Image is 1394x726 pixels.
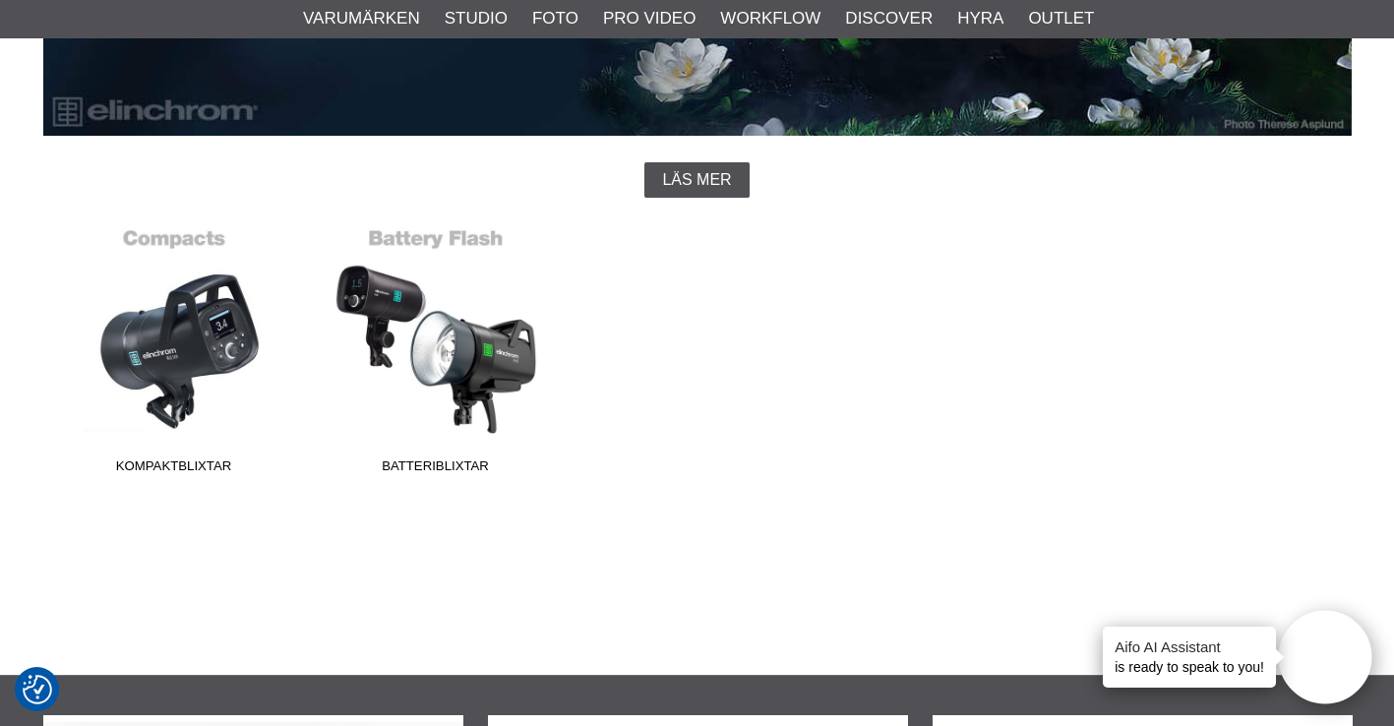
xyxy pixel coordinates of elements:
a: Kompaktblixtar [43,217,305,483]
span: Läs mer [662,171,731,189]
a: Discover [845,6,933,31]
a: Outlet [1028,6,1094,31]
a: Batteriblixtar [305,217,567,483]
h4: Aifo AI Assistant [1115,636,1264,657]
a: Foto [532,6,578,31]
div: is ready to speak to you! [1103,627,1276,688]
button: Samtyckesinställningar [23,672,52,707]
a: Hyra [957,6,1003,31]
a: Studio [445,6,508,31]
a: Pro Video [603,6,696,31]
span: Kompaktblixtar [43,456,305,483]
span: Batteriblixtar [305,456,567,483]
a: Varumärken [303,6,420,31]
a: Workflow [720,6,820,31]
img: Revisit consent button [23,675,52,704]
